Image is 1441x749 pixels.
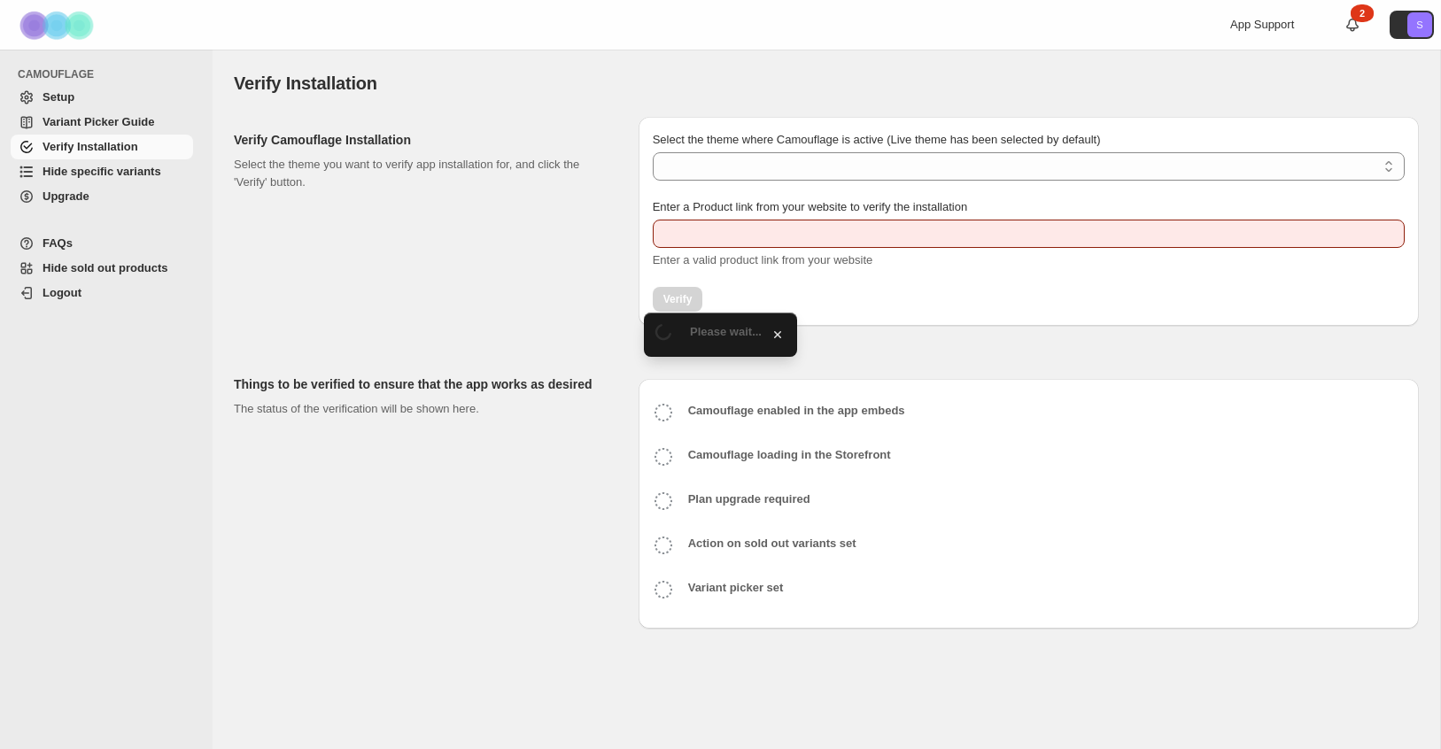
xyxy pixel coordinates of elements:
span: Logout [43,286,81,299]
a: 2 [1344,16,1361,34]
span: Hide specific variants [43,165,161,178]
a: Logout [11,281,193,305]
span: Hide sold out products [43,261,168,274]
h2: Things to be verified to ensure that the app works as desired [234,375,610,393]
span: FAQs [43,236,73,250]
a: Upgrade [11,184,193,209]
b: Plan upgrade required [688,492,810,506]
b: Variant picker set [688,581,784,594]
span: Enter a valid product link from your website [653,253,873,266]
span: Setup [43,90,74,104]
b: Action on sold out variants set [688,537,856,550]
span: Select the theme where Camouflage is active (Live theme has been selected by default) [653,133,1101,146]
a: Verify Installation [11,135,193,159]
div: 2 [1351,4,1374,22]
span: CAMOUFLAGE [18,67,200,81]
a: FAQs [11,231,193,256]
h2: Verify Camouflage Installation [234,131,610,149]
a: Setup [11,85,193,110]
a: Hide sold out products [11,256,193,281]
p: Select the theme you want to verify app installation for, and click the 'Verify' button. [234,156,610,191]
b: Camouflage enabled in the app embeds [688,404,905,417]
a: Hide specific variants [11,159,193,184]
span: Verify Installation [234,73,377,93]
span: Avatar with initials S [1407,12,1432,37]
img: Camouflage [14,1,103,50]
span: App Support [1230,18,1294,31]
text: S [1416,19,1422,30]
span: Variant Picker Guide [43,115,154,128]
span: Verify Installation [43,140,138,153]
a: Variant Picker Guide [11,110,193,135]
span: Please wait... [690,325,762,338]
span: Enter a Product link from your website to verify the installation [653,200,968,213]
span: Upgrade [43,189,89,203]
p: The status of the verification will be shown here. [234,400,610,418]
button: Avatar with initials S [1390,11,1434,39]
b: Camouflage loading in the Storefront [688,448,891,461]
